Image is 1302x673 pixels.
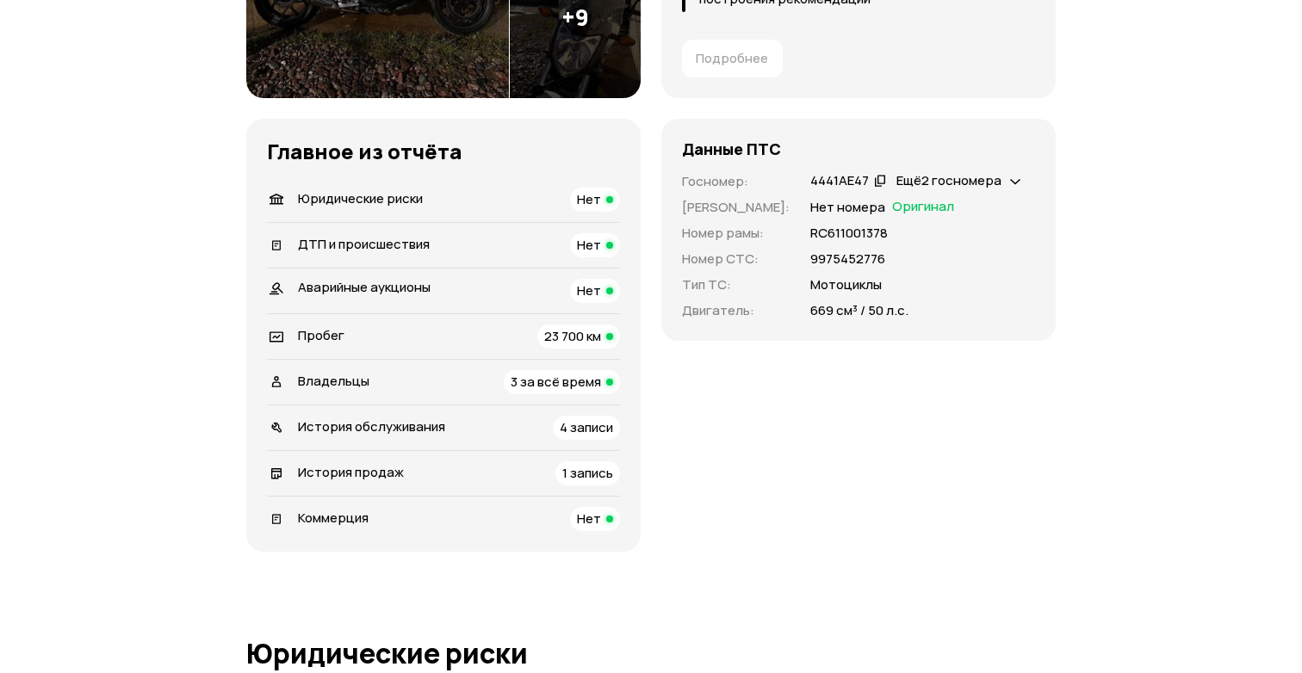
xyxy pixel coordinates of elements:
[267,139,620,164] h3: Главное из отчёта
[682,172,790,191] p: Госномер :
[298,509,369,527] span: Коммерция
[810,250,885,269] p: 9975452776
[560,418,613,436] span: 4 записи
[298,417,445,435] span: История обслуживания
[682,250,790,269] p: Номер СТС :
[682,275,790,294] p: Тип ТС :
[298,326,344,344] span: Пробег
[562,464,613,482] span: 1 запись
[682,139,781,158] h4: Данные ПТС
[810,172,869,190] div: 4441АЕ47
[682,224,790,243] p: Номер рамы :
[892,198,954,217] span: Оригинал
[810,224,888,243] p: RC611001378
[544,327,601,345] span: 23 700 км
[682,198,790,217] p: [PERSON_NAME] :
[577,236,601,254] span: Нет
[298,372,369,390] span: Владельцы
[810,301,908,320] p: 669 см³ / 50 л.с.
[511,373,601,391] span: 3 за всё время
[577,190,601,208] span: Нет
[298,235,430,253] span: ДТП и происшествия
[246,638,1056,669] h1: Юридические риски
[896,171,1001,189] span: Ещё 2 госномера
[577,281,601,299] span: Нет
[298,463,404,481] span: История продаж
[810,275,882,294] p: Мотоциклы
[682,301,790,320] p: Двигатель :
[810,198,885,217] p: Нет номера
[298,189,423,207] span: Юридические риски
[298,278,431,296] span: Аварийные аукционы
[577,509,601,528] span: Нет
